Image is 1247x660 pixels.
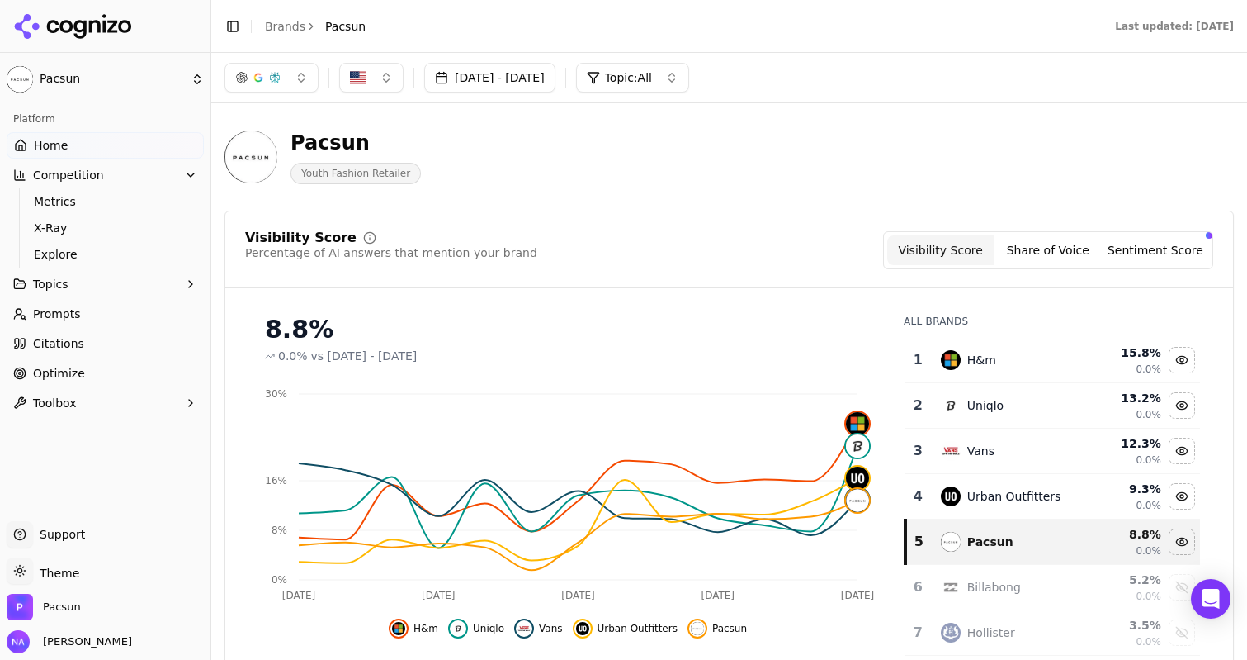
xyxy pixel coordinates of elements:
[40,72,184,87] span: Pacsun
[941,487,961,506] img: urban outfitters
[7,594,81,620] button: Open organization switcher
[7,162,204,188] button: Competition
[1136,635,1161,648] span: 0.0%
[245,231,357,245] div: Visibility Score
[7,630,132,653] button: Open user button
[914,532,924,552] div: 5
[290,130,421,156] div: Pacsun
[27,216,184,240] a: X-Ray
[245,245,537,261] div: Percentage of AI answers that mention your brand
[272,574,287,586] tspan: 0%
[7,390,204,416] button: Toolbox
[691,622,704,635] img: pacsun
[941,532,961,552] img: pacsun
[967,352,996,368] div: H&m
[1086,435,1160,452] div: 12.3 %
[1086,617,1160,634] div: 3.5 %
[712,622,747,635] span: Pacsun
[967,534,1013,550] div: Pacsun
[1115,20,1234,33] div: Last updated: [DATE]
[224,131,277,183] img: Pacsun
[282,590,316,601] tspan: [DATE]
[1136,453,1161,467] span: 0.0%
[841,590,875,601] tspan: [DATE]
[912,623,924,643] div: 7
[265,475,287,487] tspan: 16%
[33,335,84,352] span: Citations
[33,567,79,580] span: Theme
[904,315,1200,328] div: All Brands
[1086,481,1160,497] div: 9.3 %
[33,365,85,382] span: Optimize
[967,397,1004,414] div: Uniqlo
[7,301,204,327] a: Prompts
[912,487,924,506] div: 4
[36,634,132,649] span: [PERSON_NAME]
[7,132,204,159] a: Home
[1136,590,1161,603] span: 0.0%
[1136,499,1161,512] span: 0.0%
[576,622,589,635] img: urban outfitters
[905,383,1200,429] tr: 2uniqloUniqlo13.2%0.0%Hide uniqlo data
[941,623,961,643] img: hollister
[1086,390,1160,406] div: 13.2 %
[392,622,405,635] img: h&m
[34,137,68,154] span: Home
[846,412,869,435] img: h&m
[34,246,177,263] span: Explore
[325,18,366,35] span: Pacsun
[912,577,924,597] div: 6
[941,350,961,370] img: h&m
[278,348,308,364] span: 0.0%
[846,434,869,458] img: uniqlo
[1086,526,1160,543] div: 8.8 %
[424,63,555,93] button: [DATE] - [DATE]
[33,276,68,292] span: Topics
[1169,529,1195,555] button: Hide pacsun data
[311,348,418,364] span: vs [DATE] - [DATE]
[967,443,994,459] div: Vans
[905,565,1200,610] tr: 6billabongBillabong5.2%0.0%Show billabong data
[27,243,184,266] a: Explore
[33,306,81,322] span: Prompts
[912,441,924,461] div: 3
[967,624,1015,641] div: Hollister
[473,622,504,635] span: Uniqlo
[7,66,33,93] img: Pacsun
[941,441,961,461] img: vans
[451,622,465,635] img: uniqlo
[1136,408,1161,421] span: 0.0%
[1136,544,1161,558] span: 0.0%
[33,395,77,411] span: Toolbox
[561,590,595,601] tspan: [DATE]
[1086,572,1160,588] div: 5.2 %
[941,396,961,415] img: uniqlo
[967,488,1061,505] div: Urban Outfitters
[34,220,177,236] span: X-Ray
[7,360,204,387] a: Optimize
[605,69,652,86] span: Topic: All
[514,619,563,639] button: Hide vans data
[1169,347,1195,373] button: Hide h&m data
[1136,363,1161,376] span: 0.0%
[7,330,204,357] a: Citations
[350,69,366,86] img: US
[994,235,1102,265] button: Share of Voice
[905,429,1200,474] tr: 3vansVans12.3%0.0%Hide vans data
[7,594,33,620] img: Pacsun
[7,630,30,653] img: Nico Arce
[265,18,366,35] nav: breadcrumb
[290,163,421,184] span: Youth Fashion Retailer
[33,167,104,183] span: Competition
[1191,579,1230,619] div: Open Intercom Messenger
[701,590,735,601] tspan: [DATE]
[967,579,1021,596] div: Billabong
[887,235,994,265] button: Visibility Score
[1169,620,1195,646] button: Show hollister data
[33,526,85,543] span: Support
[517,622,531,635] img: vans
[27,190,184,213] a: Metrics
[687,619,747,639] button: Hide pacsun data
[905,610,1200,656] tr: 7hollisterHollister3.5%0.0%Show hollister data
[846,489,869,512] img: pacsun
